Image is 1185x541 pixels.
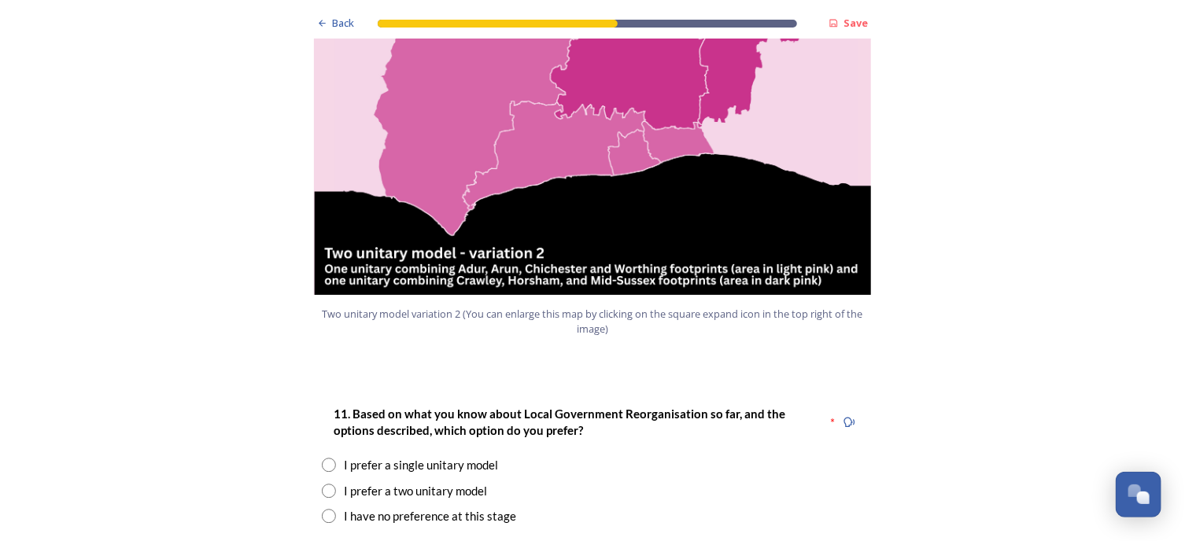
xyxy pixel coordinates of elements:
strong: 11. Based on what you know about Local Government Reorganisation so far, and the options describe... [334,407,788,437]
span: Two unitary model variation 2 (You can enlarge this map by clicking on the square expand icon in ... [321,307,864,337]
div: I have no preference at this stage [344,507,516,525]
button: Open Chat [1116,472,1161,517]
span: Back [332,16,354,31]
div: I prefer a two unitary model [344,482,487,500]
div: I prefer a single unitary model [344,456,498,474]
strong: Save [844,16,868,30]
